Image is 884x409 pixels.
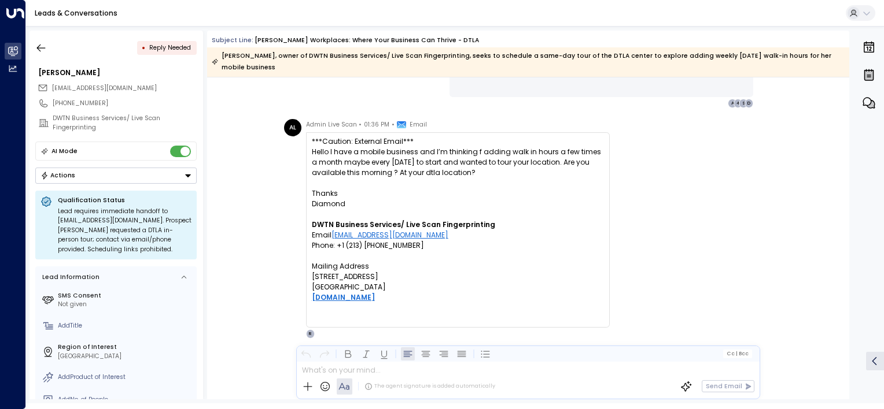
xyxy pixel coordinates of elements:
div: Email [312,230,604,240]
div: [PERSON_NAME] [38,68,197,78]
div: D [745,99,754,108]
a: [EMAIL_ADDRESS][DOMAIN_NAME] [331,230,448,240]
div: • [142,40,146,55]
div: [GEOGRAPHIC_DATA] [58,352,193,361]
span: Cc Bcc [727,351,749,356]
div: [STREET_ADDRESS] [312,272,604,282]
span: Email [410,119,427,131]
button: Undo [299,347,313,360]
span: • [392,119,395,131]
b: DWTN Business Services/ Live Scan Fingerprinting [312,220,495,229]
label: Region of Interest [58,343,193,352]
span: [EMAIL_ADDRESS][DOMAIN_NAME] [52,84,157,92]
div: AddNo. of People [58,395,193,404]
div: Lead Information [39,273,100,282]
a: Leads & Conversations [35,8,117,18]
div: Not given [58,300,193,309]
div: The agent signature is added automatically [364,382,495,391]
div: Lead requires immediate handoff to [EMAIL_ADDRESS][DOMAIN_NAME]. Prospect [PERSON_NAME] requested... [58,207,191,255]
button: Actions [35,168,197,184]
span: | [735,351,737,356]
div: Actions [40,172,76,180]
div: S [739,99,748,108]
div: Button group with a nested menu [35,168,197,184]
span: Reply Needed [149,43,191,52]
div: [PERSON_NAME] Workplaces: Where Your Business Can Thrive - DTLA [255,36,479,45]
span: • [359,119,362,131]
div: AI Mode [51,146,78,157]
span: 01:36 PM [364,119,389,131]
div: [PERSON_NAME], owner of DWTN Business Services/ Live Scan Fingerprinting, seeks to schedule a sam... [212,50,844,73]
div: AddProduct of Interest [58,373,193,382]
div: AddTitle [58,321,193,330]
div: 4 [734,99,743,108]
div: AL [284,119,301,136]
div: DWTN Business Services/ Live Scan Fingerprinting [53,114,197,132]
p: Qualification Status [58,196,191,204]
div: A [728,99,737,108]
a: [DOMAIN_NAME] [312,292,375,303]
span: Admin Live Scan [306,119,357,131]
span: Subject Line: [212,36,253,44]
div: Thanks [312,188,604,199]
div: Hello I have a mobile business and I’m thinking f adding walk in hours a few times a month maybe ... [312,147,604,178]
div: Phone: +1 (213) [PHONE_NUMBER] [312,240,604,251]
div: [PHONE_NUMBER] [53,99,197,108]
div: Mailing Address [312,261,604,272]
div: R [306,329,315,339]
div: Diamond [312,199,604,303]
label: SMS Consent [58,291,193,300]
span: dwtn.livescan@gmail.com [52,84,157,93]
button: Redo [317,347,331,360]
button: Cc|Bcc [723,349,752,358]
div: [GEOGRAPHIC_DATA] [312,282,604,292]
